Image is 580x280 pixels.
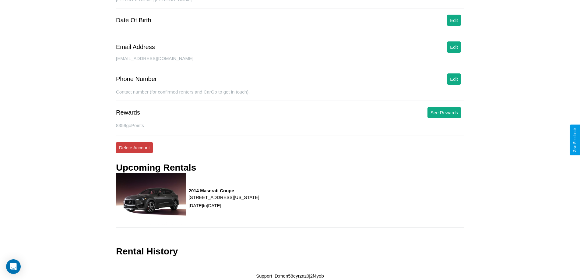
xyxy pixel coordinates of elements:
[256,272,324,280] p: Support ID: men58eyrznz0j2f4yob
[189,193,259,201] p: [STREET_ADDRESS][US_STATE]
[116,173,186,225] img: rental
[116,246,178,257] h3: Rental History
[116,121,464,129] p: 8359 goPoints
[447,15,461,26] button: Edit
[189,188,259,193] h3: 2014 Maserati Coupe
[116,142,153,153] button: Delete Account
[447,41,461,53] button: Edit
[116,17,151,24] div: Date Of Birth
[116,109,140,116] div: Rewards
[427,107,461,118] button: See Rewards
[447,73,461,85] button: Edit
[6,259,21,274] div: Open Intercom Messenger
[116,89,464,101] div: Contact number (for confirmed renters and CarGo to get in touch).
[116,162,196,173] h3: Upcoming Rentals
[116,44,155,51] div: Email Address
[116,76,157,83] div: Phone Number
[573,128,577,152] div: Give Feedback
[189,201,259,210] p: [DATE] to [DATE]
[116,56,464,67] div: [EMAIL_ADDRESS][DOMAIN_NAME]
